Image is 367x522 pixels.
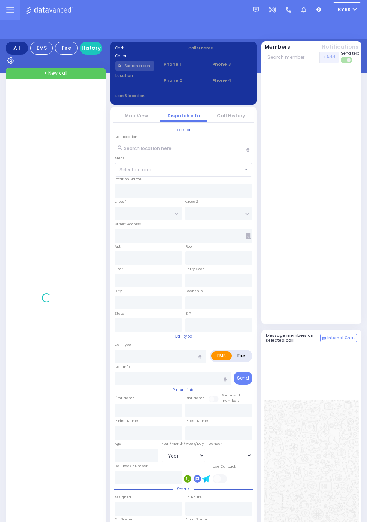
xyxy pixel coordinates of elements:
[188,45,252,51] label: Caller name
[115,288,122,294] label: City
[185,311,191,316] label: ZIP
[26,5,76,15] img: Logo
[6,42,28,55] div: All
[164,61,203,67] span: Phone 1
[115,199,127,204] label: Cross 1
[119,166,153,173] span: Select an area
[115,73,155,78] label: Location
[185,244,196,249] label: Room
[185,418,208,423] label: P Last Name
[115,45,179,51] label: Cad:
[327,335,355,340] span: Internal Chat
[115,418,138,423] label: P First Name
[266,333,321,343] h5: Message members on selected call
[115,222,141,227] label: Street Address
[185,266,205,271] label: Entry Code
[115,53,179,59] label: Caller:
[172,127,195,133] span: Location
[341,56,353,64] label: Turn off text
[169,387,198,393] span: Patient info
[234,372,252,385] button: Send
[167,112,200,119] a: Dispatch info
[115,244,121,249] label: Apt
[221,393,242,397] small: Share with
[322,43,358,51] button: Notifications
[221,398,240,403] span: members
[341,51,359,56] span: Send text
[185,495,202,500] label: En Route
[231,351,251,360] label: Fire
[213,464,236,469] label: Use Callback
[115,156,125,161] label: Areas
[115,311,124,316] label: State
[185,395,205,400] label: Last Name
[115,266,123,271] label: Floor
[115,93,184,99] label: Last 3 location
[115,495,131,500] label: Assigned
[212,77,252,84] span: Phone 4
[115,463,148,469] label: Call back number
[115,395,135,400] label: First Name
[115,342,131,347] label: Call Type
[55,42,78,55] div: Fire
[115,134,137,139] label: Call Location
[173,486,194,492] span: Status
[185,517,207,522] label: From Scene
[333,2,361,17] button: ky68
[80,42,102,55] a: History
[171,333,196,339] span: Call type
[115,441,121,446] label: Age
[115,142,252,156] input: Search location here
[211,351,232,360] label: EMS
[253,7,259,13] img: message.svg
[115,61,155,70] input: Search a contact
[115,364,130,369] label: Call Info
[125,112,148,119] a: Map View
[217,112,245,119] a: Call History
[246,233,251,238] span: Other building occupants
[164,77,203,84] span: Phone 2
[320,334,357,342] button: Internal Chat
[115,517,132,522] label: On Scene
[338,6,350,13] span: ky68
[209,441,222,446] label: Gender
[44,70,67,76] span: + New call
[264,52,320,63] input: Search member
[212,61,252,67] span: Phone 3
[322,337,326,340] img: comment-alt.png
[115,177,142,182] label: Location Name
[30,42,53,55] div: EMS
[162,441,206,446] div: Year/Month/Week/Day
[185,199,198,204] label: Cross 2
[264,43,290,51] button: Members
[185,288,203,294] label: Township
